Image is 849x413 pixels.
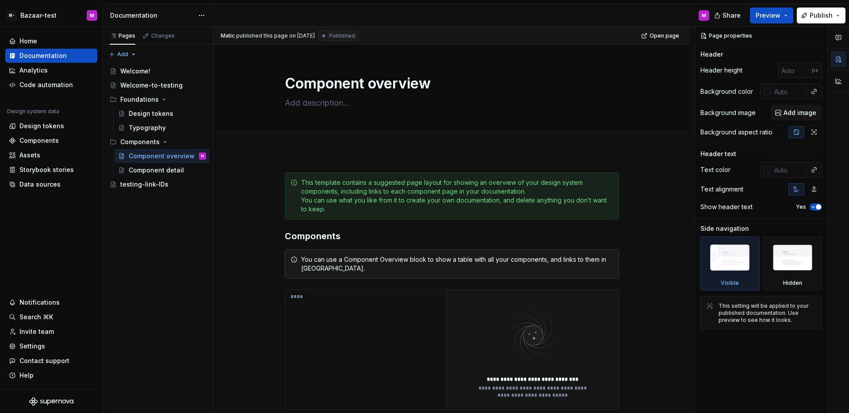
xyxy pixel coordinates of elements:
[106,64,210,191] div: Page tree
[771,105,822,121] button: Add image
[778,62,812,78] input: Auto
[19,66,48,75] div: Analytics
[2,6,101,25] button: M-Bazaar-testM
[756,11,780,20] span: Preview
[5,325,97,339] a: Invite team
[110,11,194,20] div: Documentation
[700,50,723,59] div: Header
[106,92,210,107] div: Foundations
[19,298,60,307] div: Notifications
[783,279,802,287] div: Hidden
[110,32,135,39] div: Pages
[117,51,128,58] span: Add
[20,11,57,20] div: Bazaar-test
[796,203,806,210] label: Yes
[700,149,736,158] div: Header text
[700,237,760,291] div: Visible
[106,64,210,78] a: Welcome!
[700,128,773,137] div: Background aspect ratio
[19,313,53,321] div: Search ⌘K
[719,302,816,324] div: This setting will be applied to your published documentation. Use preview to see how it looks.
[784,108,816,117] span: Add image
[723,11,741,20] span: Share
[5,295,97,310] button: Notifications
[812,67,818,74] p: px
[700,203,753,211] div: Show header text
[5,78,97,92] a: Code automation
[6,10,17,21] div: M-
[639,30,683,42] a: Open page
[201,152,204,161] div: M
[700,185,743,194] div: Text alignment
[236,32,315,39] div: published this page on [DATE]
[106,78,210,92] a: Welcome-to-testing
[115,107,210,121] a: Design tokens
[19,327,54,336] div: Invite team
[129,123,166,132] div: Typography
[19,342,45,351] div: Settings
[115,163,210,177] a: Component detail
[5,134,97,148] a: Components
[5,49,97,63] a: Documentation
[700,224,749,233] div: Side navigation
[19,80,73,89] div: Code automation
[301,255,613,273] div: You can use a Component Overview block to show a table with all your components, and links to the...
[710,8,746,23] button: Share
[810,11,833,20] span: Publish
[151,32,175,39] div: Changes
[19,371,34,380] div: Help
[5,63,97,77] a: Analytics
[7,108,59,115] div: Design system data
[5,339,97,353] a: Settings
[771,84,807,99] input: Auto
[106,135,210,149] div: Components
[129,109,173,118] div: Design tokens
[120,81,183,90] div: Welcome-to-testing
[750,8,793,23] button: Preview
[797,8,845,23] button: Publish
[115,121,210,135] a: Typography
[120,138,160,146] div: Components
[129,166,184,175] div: Component detail
[5,310,97,324] button: Search ⌘K
[129,152,195,161] div: Component overview
[5,177,97,191] a: Data sources
[771,162,807,178] input: Auto
[700,108,756,117] div: Background image
[106,177,210,191] a: testing-link-IDs
[19,136,59,145] div: Components
[301,178,613,214] div: This template contains a suggested page layout for showing an overview of your design system comp...
[763,237,822,291] div: Hidden
[721,279,739,287] div: Visible
[700,87,753,96] div: Background color
[19,122,64,130] div: Design tokens
[285,230,619,242] h3: Components
[19,180,61,189] div: Data sources
[5,34,97,48] a: Home
[283,73,617,94] textarea: Component overview
[5,119,97,133] a: Design tokens
[5,163,97,177] a: Storybook stories
[115,149,210,163] a: Component overviewM
[120,67,150,76] div: Welcome!
[221,32,235,39] span: Matic
[329,32,355,39] span: Published
[29,397,73,406] svg: Supernova Logo
[120,95,159,104] div: Foundations
[19,151,40,160] div: Assets
[700,165,730,174] div: Text color
[120,180,168,189] div: testing-link-IDs
[106,48,139,61] button: Add
[702,12,706,19] div: M
[19,37,37,46] div: Home
[19,165,74,174] div: Storybook stories
[5,368,97,382] button: Help
[650,32,679,39] span: Open page
[700,66,742,75] div: Header height
[5,148,97,162] a: Assets
[19,51,67,60] div: Documentation
[5,354,97,368] button: Contact support
[90,12,94,19] div: M
[19,356,69,365] div: Contact support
